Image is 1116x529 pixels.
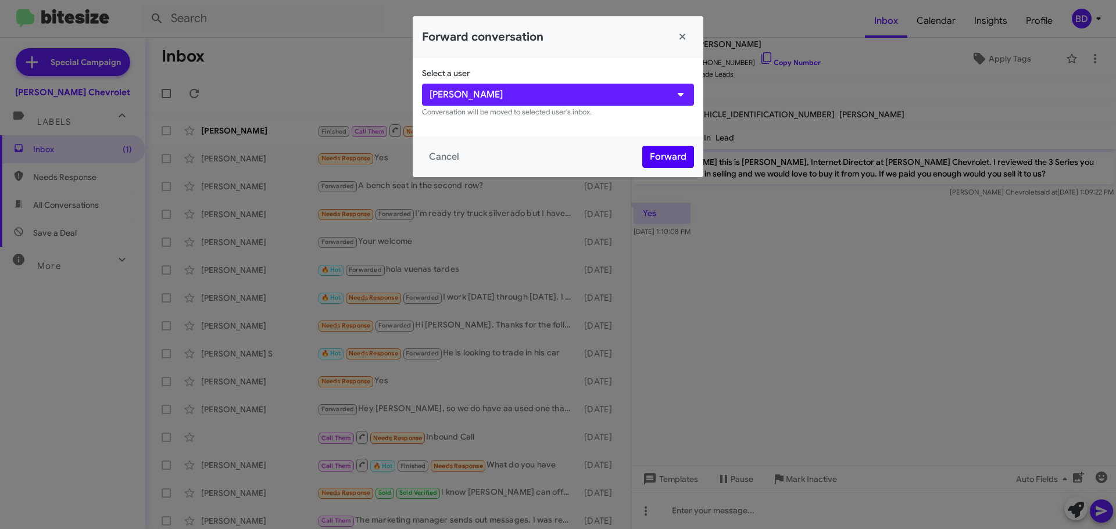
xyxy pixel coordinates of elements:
button: [PERSON_NAME] [422,84,694,106]
span: [PERSON_NAME] [430,88,503,102]
h2: Forward conversation [422,28,543,46]
button: Forward [642,146,694,168]
p: Select a user [422,67,694,79]
button: Close [671,26,694,49]
small: Conversation will be moved to selected user's inbox. [422,107,592,117]
button: Cancel [422,146,466,167]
